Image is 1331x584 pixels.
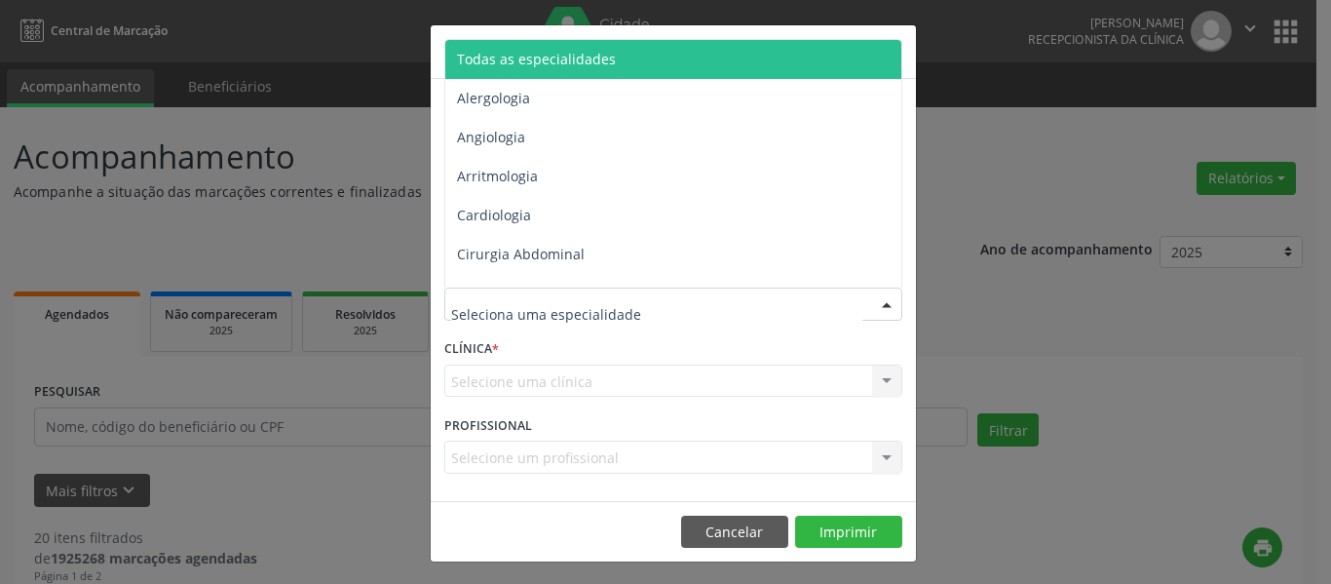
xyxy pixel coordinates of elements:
span: Arritmologia [457,167,538,185]
span: Angiologia [457,128,525,146]
span: Cirurgia Bariatrica [457,284,577,302]
label: CLÍNICA [444,334,499,365]
span: Cardiologia [457,206,531,224]
button: Imprimir [795,516,902,549]
span: Alergologia [457,89,530,107]
span: Todas as especialidades [457,50,616,68]
h5: Relatório de agendamentos [444,39,667,64]
button: Cancelar [681,516,788,549]
span: Cirurgia Abdominal [457,245,585,263]
button: Close [877,25,916,73]
input: Seleciona uma especialidade [451,294,862,333]
label: PROFISSIONAL [444,410,532,441]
